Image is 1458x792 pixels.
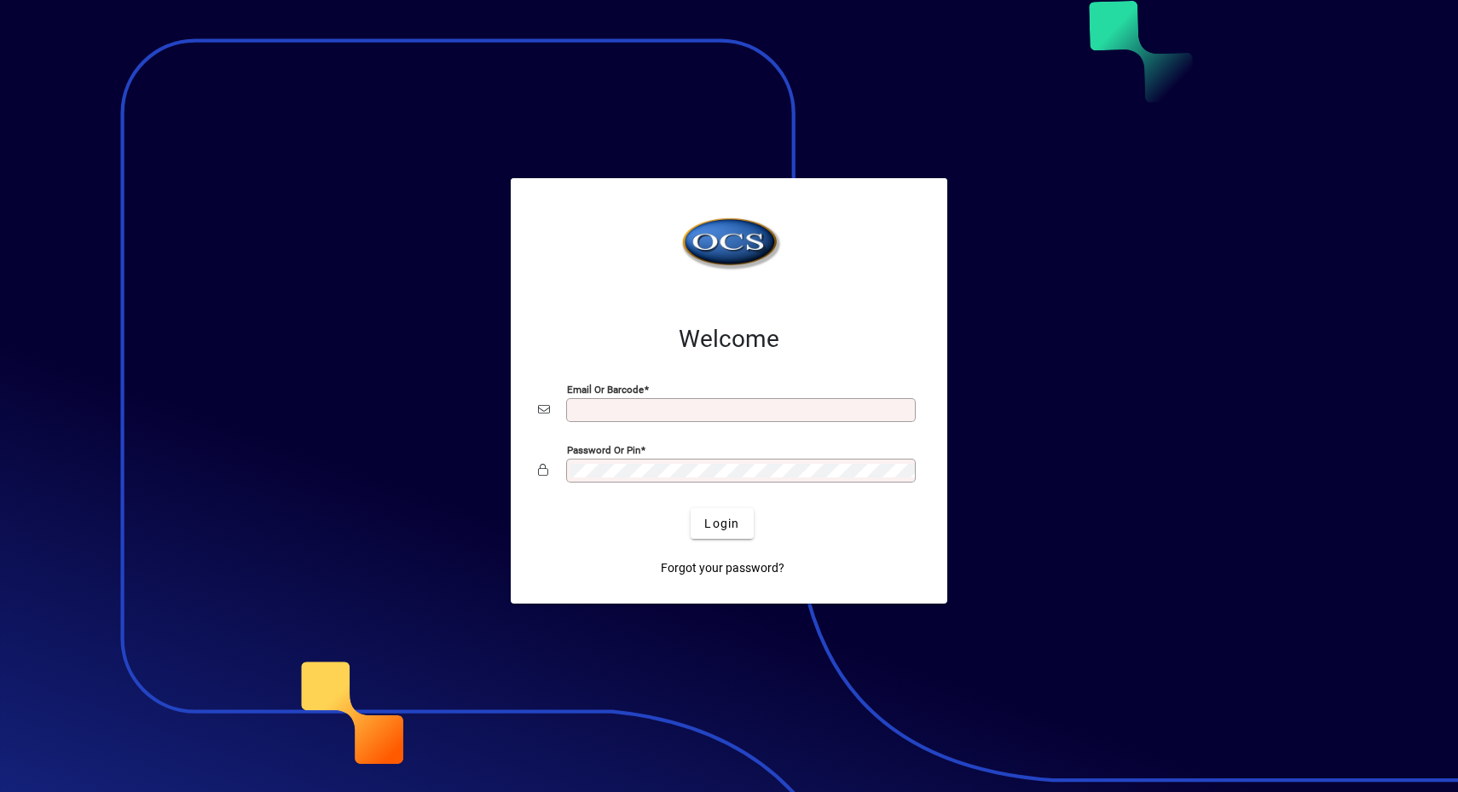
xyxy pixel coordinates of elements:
[567,384,644,396] mat-label: Email or Barcode
[538,325,920,354] h2: Welcome
[654,552,791,583] a: Forgot your password?
[661,559,784,577] span: Forgot your password?
[691,508,753,539] button: Login
[704,515,739,533] span: Login
[567,444,640,456] mat-label: Password or Pin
